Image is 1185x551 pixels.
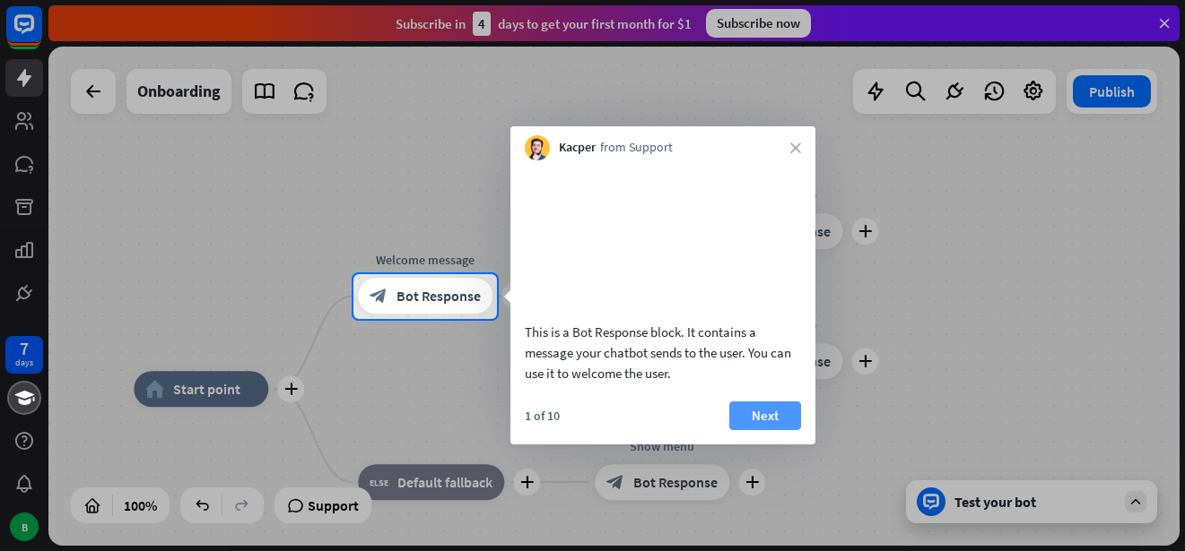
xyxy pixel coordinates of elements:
button: Next [729,401,801,430]
span: Kacper [559,139,596,157]
span: Bot Response [396,288,481,306]
div: This is a Bot Response block. It contains a message your chatbot sends to the user. You can use i... [525,322,801,383]
i: close [790,142,801,153]
button: Open LiveChat chat widget [14,7,68,61]
i: block_bot_response [370,288,388,306]
span: from Support [600,139,673,157]
div: 1 of 10 [525,408,560,424]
